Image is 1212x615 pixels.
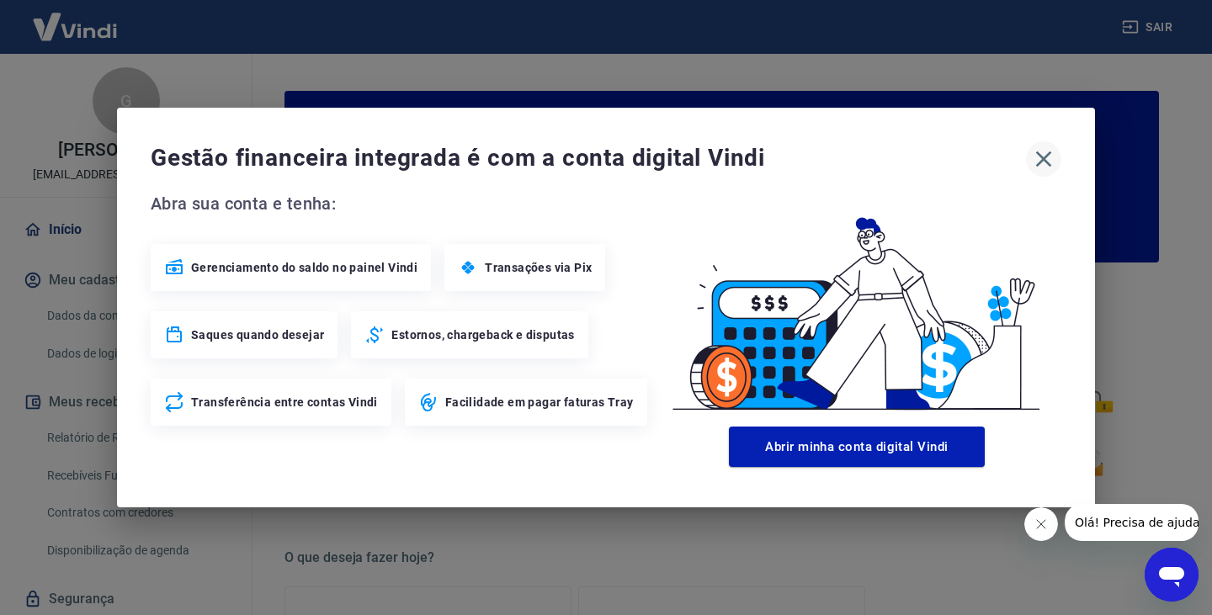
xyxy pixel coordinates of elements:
iframe: Botão para abrir a janela de mensagens [1145,548,1199,602]
span: Estornos, chargeback e disputas [391,326,574,343]
iframe: Fechar mensagem [1024,507,1058,541]
span: Saques quando desejar [191,326,324,343]
span: Transações via Pix [485,259,592,276]
iframe: Mensagem da empresa [1065,504,1199,541]
img: Good Billing [652,190,1061,420]
button: Abrir minha conta digital Vindi [729,427,985,467]
span: Olá! Precisa de ajuda? [10,12,141,25]
span: Gestão financeira integrada é com a conta digital Vindi [151,141,1026,175]
span: Facilidade em pagar faturas Tray [445,394,634,411]
span: Transferência entre contas Vindi [191,394,378,411]
span: Abra sua conta e tenha: [151,190,652,217]
span: Gerenciamento do saldo no painel Vindi [191,259,417,276]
